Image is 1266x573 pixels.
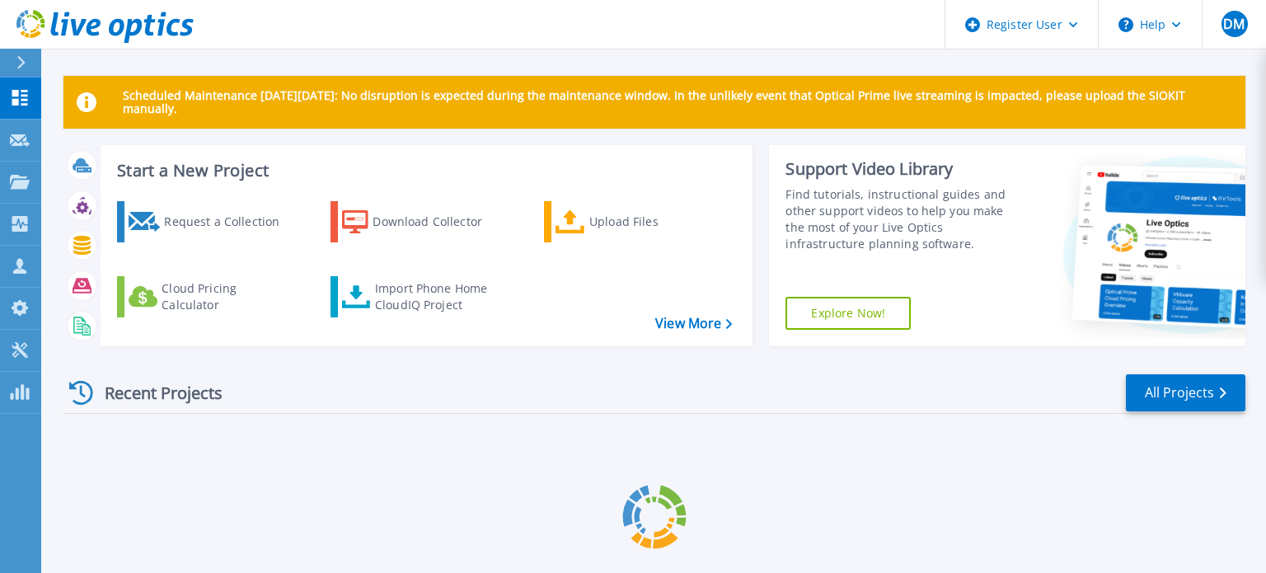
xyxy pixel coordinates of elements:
[1223,17,1245,31] span: DM
[123,89,1232,115] p: Scheduled Maintenance [DATE][DATE]: No disruption is expected during the maintenance window. In t...
[375,280,504,313] div: Import Phone Home CloudIQ Project
[162,280,293,313] div: Cloud Pricing Calculator
[544,201,728,242] a: Upload Files
[331,201,514,242] a: Download Collector
[117,276,301,317] a: Cloud Pricing Calculator
[785,158,1025,180] div: Support Video Library
[164,205,296,238] div: Request a Collection
[655,316,732,331] a: View More
[785,297,911,330] a: Explore Now!
[785,186,1025,252] div: Find tutorials, instructional guides and other support videos to help you make the most of your L...
[117,162,732,180] h3: Start a New Project
[117,201,301,242] a: Request a Collection
[589,205,721,238] div: Upload Files
[1126,374,1245,411] a: All Projects
[63,373,245,413] div: Recent Projects
[373,205,504,238] div: Download Collector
